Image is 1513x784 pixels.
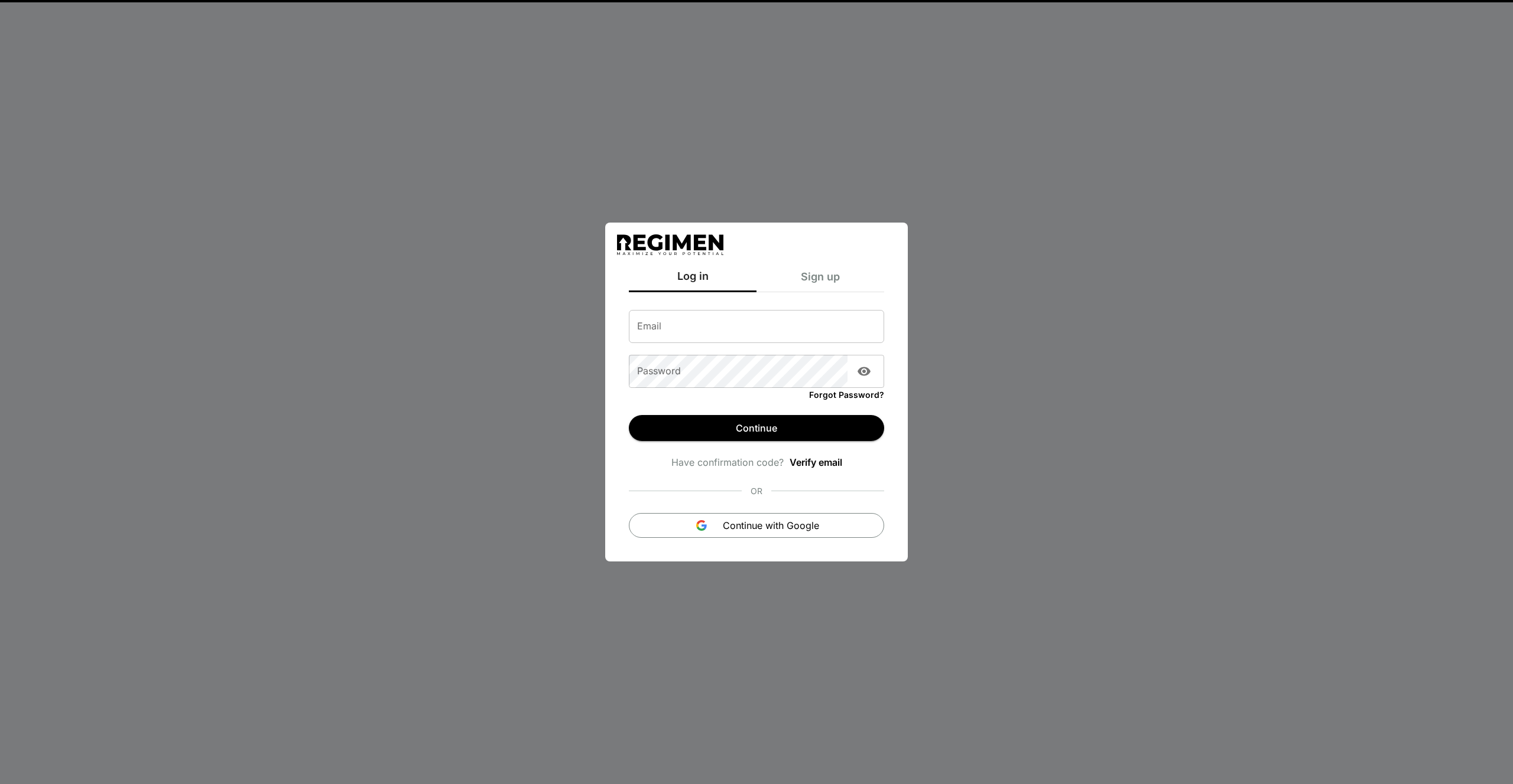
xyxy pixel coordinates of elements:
img: Regimen logo [617,234,723,255]
a: Verify email [790,455,842,469]
div: OR [742,476,771,506]
div: Log in [629,268,756,292]
img: Google [694,518,709,533]
span: Have confirmation code? [671,455,784,469]
div: Password [629,355,884,388]
span: Continue with Google [723,518,819,533]
div: Sign up [756,268,884,292]
button: Continue [629,415,884,441]
a: Forgot Password? [809,388,884,401]
button: Continue with Google [629,513,884,538]
button: Show password [852,360,876,383]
